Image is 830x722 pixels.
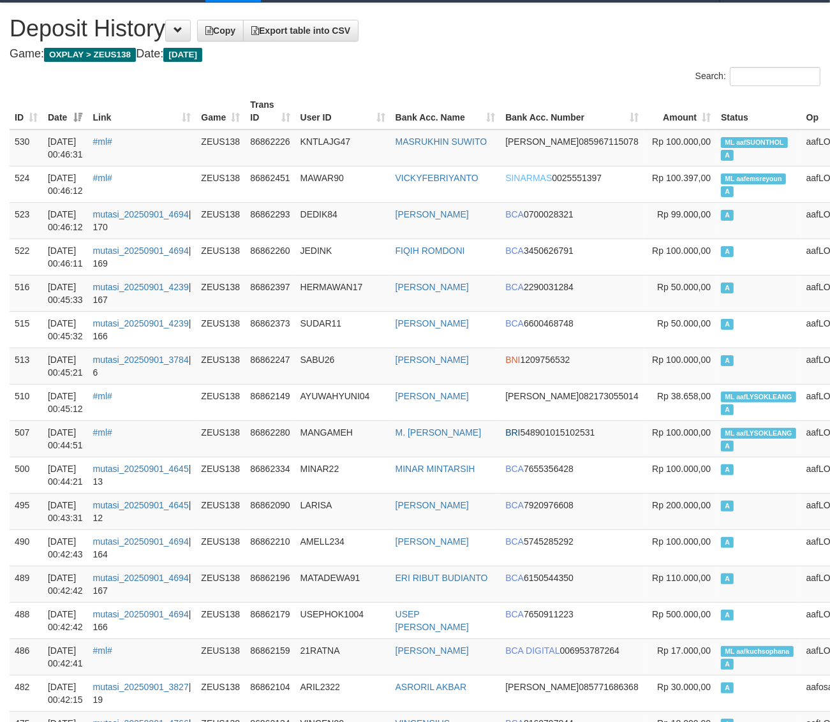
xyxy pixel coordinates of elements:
td: ZEUS138 [196,638,245,675]
a: mutasi_20250901_3827 [93,682,189,692]
span: BCA [505,500,524,510]
a: mutasi_20250901_3784 [93,355,189,365]
a: [PERSON_NAME] [396,209,469,219]
td: 86862293 [245,202,295,239]
td: [DATE] 00:46:11 [43,239,88,275]
td: ZEUS138 [196,202,245,239]
td: ZEUS138 [196,493,245,529]
span: Approved [721,404,734,415]
span: Rp 99.000,00 [657,209,711,219]
a: [PERSON_NAME] [396,318,469,328]
span: BCA [505,318,524,328]
a: ERI RIBUT BUDIANTO [396,573,488,583]
td: [DATE] 00:42:42 [43,602,88,638]
td: SABU26 [295,348,390,384]
a: Copy [197,20,244,41]
td: ZEUS138 [196,166,245,202]
td: 1209756532 [500,348,644,384]
td: AYUWAHYUNI04 [295,384,390,420]
td: KNTLAJG47 [295,129,390,166]
td: 86862159 [245,638,295,675]
span: Rp 500.000,00 [652,609,711,619]
td: | 167 [88,275,196,311]
td: ZEUS138 [196,311,245,348]
td: | 170 [88,202,196,239]
td: MANGAMEH [295,420,390,457]
a: #ml# [93,173,112,183]
span: Approved [721,150,734,161]
td: 86862149 [245,384,295,420]
td: ZEUS138 [196,675,245,711]
th: Amount: activate to sort column ascending [644,93,716,129]
span: BCA [505,464,524,474]
a: mutasi_20250901_4239 [93,282,189,292]
span: BCA [505,536,524,547]
td: [DATE] 00:45:12 [43,384,88,420]
td: ZEUS138 [196,420,245,457]
td: 085967115078 [500,129,644,166]
span: Export table into CSV [251,26,350,36]
span: Manually Linked by aafemsreyoun [721,173,786,184]
span: Rp 200.000,00 [652,500,711,510]
span: Approved [721,355,734,366]
span: Approved [721,573,734,584]
span: [DATE] [163,48,202,62]
span: Approved [721,659,734,670]
span: Rp 38.658,00 [657,391,711,401]
td: 86862104 [245,675,295,711]
td: 86862397 [245,275,295,311]
td: | 13 [88,457,196,493]
td: 488 [10,602,43,638]
td: [DATE] 00:45:32 [43,311,88,348]
span: Rp 100.000,00 [652,136,711,147]
span: Rp 30.000,00 [657,682,711,692]
td: 86862280 [245,420,295,457]
td: [DATE] 00:45:21 [43,348,88,384]
td: JEDINK [295,239,390,275]
a: Export table into CSV [243,20,359,41]
span: BCA [505,609,524,619]
span: Approved [721,537,734,548]
td: 523 [10,202,43,239]
span: Rp 100.000,00 [652,464,711,474]
td: MAWAR90 [295,166,390,202]
span: Approved [721,210,734,221]
span: [PERSON_NAME] [505,391,579,401]
td: [DATE] 00:45:33 [43,275,88,311]
td: ZEUS138 [196,384,245,420]
a: mutasi_20250901_4694 [93,246,189,256]
a: mutasi_20250901_4694 [93,609,189,619]
td: 495 [10,493,43,529]
a: MASRUKHIN SUWITO [396,136,487,147]
td: 006953787264 [500,638,644,675]
span: Approved [721,319,734,330]
td: [DATE] 00:46:31 [43,129,88,166]
a: #ml# [93,136,112,147]
td: 3450626791 [500,239,644,275]
span: Manually Linked by aafLYSOKLEANG [721,392,796,402]
span: Rp 100.000,00 [652,427,711,438]
td: [DATE] 00:46:12 [43,166,88,202]
td: 7655356428 [500,457,644,493]
span: BCA DIGITAL [505,645,560,656]
td: ZEUS138 [196,239,245,275]
a: [PERSON_NAME] [396,282,469,292]
td: 500 [10,457,43,493]
td: | 19 [88,675,196,711]
a: #ml# [93,391,112,401]
a: [PERSON_NAME] [396,391,469,401]
td: MATADEWA91 [295,566,390,602]
td: ZEUS138 [196,602,245,638]
a: mutasi_20250901_4694 [93,536,189,547]
a: [PERSON_NAME] [396,355,469,365]
span: [PERSON_NAME] [505,682,579,692]
td: 86862247 [245,348,295,384]
span: Rp 50.000,00 [657,282,711,292]
span: Rp 50.000,00 [657,318,711,328]
span: Approved [721,441,734,452]
td: DEDIK84 [295,202,390,239]
h1: Deposit History [10,16,820,41]
span: Approved [721,283,734,293]
span: BCA [505,573,524,583]
td: 6150544350 [500,566,644,602]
